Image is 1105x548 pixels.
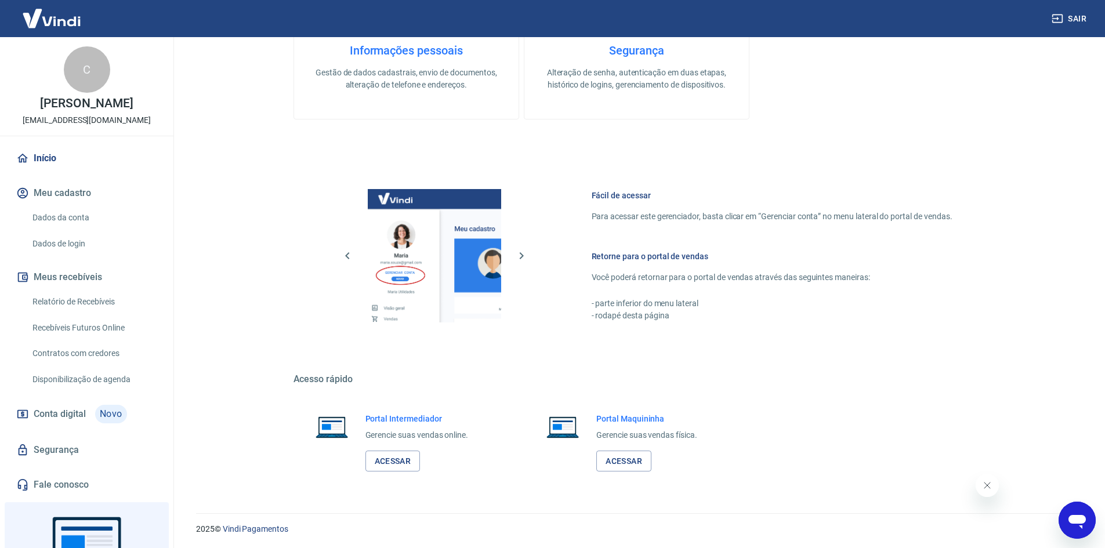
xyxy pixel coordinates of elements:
[368,189,501,322] img: Imagem da dashboard mostrando o botão de gerenciar conta na sidebar no lado esquerdo
[14,472,160,498] a: Fale conosco
[95,405,127,423] span: Novo
[14,146,160,171] a: Início
[592,310,952,322] p: - rodapé desta página
[40,97,133,110] p: [PERSON_NAME]
[294,373,980,385] h5: Acesso rápido
[543,43,730,57] h4: Segurança
[223,524,288,534] a: Vindi Pagamentos
[592,211,952,223] p: Para acessar este gerenciador, basta clicar em “Gerenciar conta” no menu lateral do portal de ven...
[1049,8,1091,30] button: Sair
[28,342,160,365] a: Contratos com credores
[592,251,952,262] h6: Retorne para o portal de vendas
[313,43,500,57] h4: Informações pessoais
[14,400,160,428] a: Conta digitalNovo
[592,297,952,310] p: - parte inferior do menu lateral
[28,316,160,340] a: Recebíveis Futuros Online
[365,451,421,472] a: Acessar
[307,413,356,441] img: Imagem de um notebook aberto
[1059,502,1096,539] iframe: Botão para abrir a janela de mensagens
[64,46,110,93] div: C
[28,368,160,391] a: Disponibilização de agenda
[23,114,151,126] p: [EMAIL_ADDRESS][DOMAIN_NAME]
[14,437,160,463] a: Segurança
[365,413,469,424] h6: Portal Intermediador
[313,67,500,91] p: Gestão de dados cadastrais, envio de documentos, alteração de telefone e endereços.
[592,190,952,201] h6: Fácil de acessar
[976,474,999,497] iframe: Fechar mensagem
[14,180,160,206] button: Meu cadastro
[596,429,697,441] p: Gerencie suas vendas física.
[596,451,651,472] a: Acessar
[28,206,160,230] a: Dados da conta
[596,413,697,424] h6: Portal Maquininha
[28,232,160,256] a: Dados de login
[543,67,730,91] p: Alteração de senha, autenticação em duas etapas, histórico de logins, gerenciamento de dispositivos.
[14,264,160,290] button: Meus recebíveis
[14,1,89,36] img: Vindi
[196,523,1077,535] p: 2025 ©
[28,290,160,314] a: Relatório de Recebíveis
[592,271,952,284] p: Você poderá retornar para o portal de vendas através das seguintes maneiras:
[7,8,97,17] span: Olá! Precisa de ajuda?
[538,413,587,441] img: Imagem de um notebook aberto
[34,406,86,422] span: Conta digital
[365,429,469,441] p: Gerencie suas vendas online.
